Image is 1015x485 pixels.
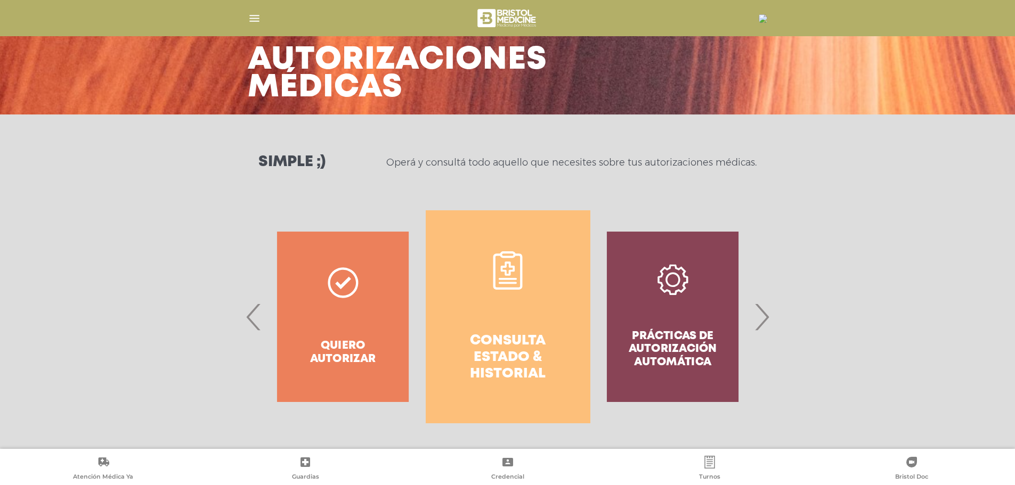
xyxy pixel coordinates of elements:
span: Next [751,288,772,346]
img: bristol-medicine-blanco.png [476,5,539,31]
a: Guardias [204,456,406,483]
img: 16848 [759,14,767,23]
h3: Simple ;) [258,155,326,170]
h3: Autorizaciones médicas [248,46,547,102]
span: Guardias [292,473,319,482]
span: Bristol Doc [895,473,928,482]
a: Consulta estado & historial [426,210,590,423]
a: Bristol Doc [811,456,1013,483]
span: Previous [243,288,264,346]
span: Atención Médica Ya [73,473,133,482]
p: Operá y consultá todo aquello que necesites sobre tus autorizaciones médicas. [386,156,757,169]
a: Turnos [608,456,810,483]
h4: Consulta estado & historial [445,333,571,383]
a: Atención Médica Ya [2,456,204,483]
span: Credencial [491,473,524,482]
a: Credencial [407,456,608,483]
img: Cober_menu-lines-white.svg [248,12,261,25]
span: Turnos [699,473,720,482]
